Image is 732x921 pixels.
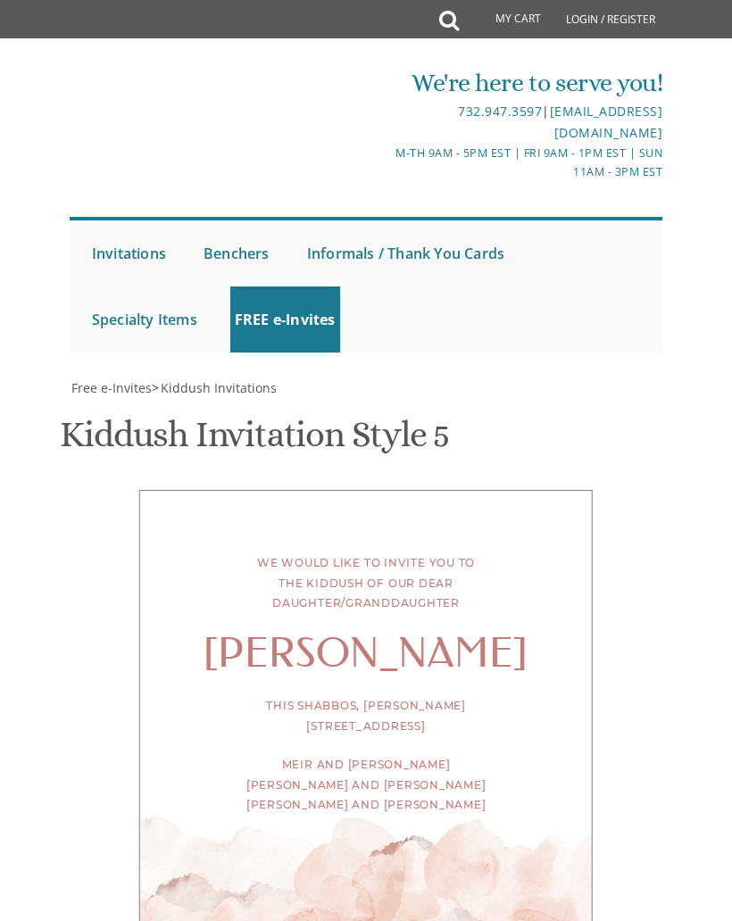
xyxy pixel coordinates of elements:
[152,379,277,396] span: >
[457,2,553,37] a: My Cart
[71,379,152,396] span: Free e-Invites
[458,103,542,120] a: 732.947.3597
[161,379,277,396] span: Kiddush Invitations
[176,755,556,816] div: Meir and [PERSON_NAME] [PERSON_NAME] and [PERSON_NAME] [PERSON_NAME] and [PERSON_NAME]
[367,101,662,144] div: |
[176,553,556,614] div: We would like to invite you to the kiddush of our dear daughter/granddaughter
[550,103,663,141] a: [EMAIL_ADDRESS][DOMAIN_NAME]
[199,220,274,286] a: Benchers
[230,286,340,353] a: FREE e-Invites
[70,379,152,396] a: Free e-Invites
[176,696,556,736] div: This Shabbos, [PERSON_NAME] [STREET_ADDRESS]
[176,645,556,666] div: [PERSON_NAME]
[159,379,277,396] a: Kiddush Invitations
[87,286,202,353] a: Specialty Items
[367,144,662,182] div: M-Th 9am - 5pm EST | Fri 9am - 1pm EST | Sun 11am - 3pm EST
[60,415,449,468] h1: Kiddush Invitation Style 5
[367,65,662,101] div: We're here to serve you!
[303,220,509,286] a: Informals / Thank You Cards
[87,220,171,286] a: Invitations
